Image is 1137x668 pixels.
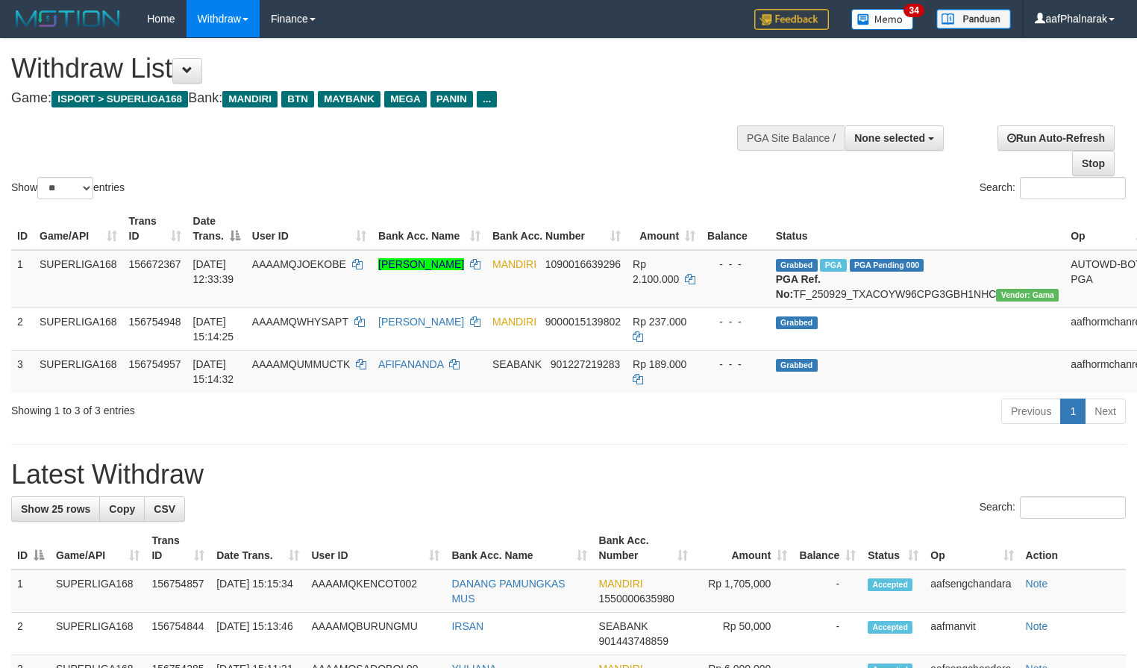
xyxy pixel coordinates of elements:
[11,207,34,250] th: ID
[776,359,818,372] span: Grabbed
[193,316,234,343] span: [DATE] 15:14:25
[11,496,100,522] a: Show 25 rows
[820,259,846,272] span: Marked by aafsengchandara
[252,258,346,270] span: AAAAMQJOEKOBE
[384,91,427,107] span: MEGA
[754,9,829,30] img: Feedback.jpg
[1026,620,1048,632] a: Note
[222,91,278,107] span: MANDIRI
[694,613,793,655] td: Rp 50,000
[1020,496,1126,519] input: Search:
[378,358,443,370] a: AFIFANANDA
[545,316,621,328] span: Copy 9000015139802 to clipboard
[281,91,314,107] span: BTN
[707,257,764,272] div: - - -
[627,207,701,250] th: Amount: activate to sort column ascending
[924,613,1019,655] td: aafmanvit
[11,613,50,655] td: 2
[11,527,50,569] th: ID: activate to sort column descending
[776,273,821,300] b: PGA Ref. No:
[51,91,188,107] span: ISPORT > SUPERLIGA168
[924,527,1019,569] th: Op: activate to sort column ascending
[551,358,620,370] span: Copy 901227219283 to clipboard
[793,569,862,613] td: -
[776,259,818,272] span: Grabbed
[477,91,497,107] span: ...
[492,316,536,328] span: MANDIRI
[50,527,145,569] th: Game/API: activate to sort column ascending
[145,527,210,569] th: Trans ID: activate to sort column ascending
[593,527,695,569] th: Bank Acc. Number: activate to sort column ascending
[50,569,145,613] td: SUPERLIGA168
[154,503,175,515] span: CSV
[34,207,123,250] th: Game/API: activate to sort column ascending
[599,593,674,605] span: Copy 1550000635980 to clipboard
[11,460,1126,490] h1: Latest Withdraw
[633,358,686,370] span: Rp 189.000
[378,258,464,270] a: [PERSON_NAME]
[305,527,445,569] th: User ID: activate to sort column ascending
[210,613,305,655] td: [DATE] 15:13:46
[599,578,643,590] span: MANDIRI
[936,9,1011,29] img: panduan.png
[633,258,679,285] span: Rp 2.100.000
[707,314,764,329] div: - - -
[707,357,764,372] div: - - -
[11,177,125,199] label: Show entries
[123,207,187,250] th: Trans ID: activate to sort column ascending
[1060,399,1086,424] a: 1
[1020,177,1126,199] input: Search:
[445,527,592,569] th: Bank Acc. Name: activate to sort column ascending
[187,207,246,250] th: Date Trans.: activate to sort column descending
[193,358,234,385] span: [DATE] 15:14:32
[1001,399,1061,424] a: Previous
[980,496,1126,519] label: Search:
[11,91,743,106] h4: Game: Bank:
[701,207,770,250] th: Balance
[492,258,536,270] span: MANDIRI
[11,350,34,393] td: 3
[109,503,135,515] span: Copy
[34,350,123,393] td: SUPERLIGA168
[868,621,912,634] span: Accepted
[1026,578,1048,590] a: Note
[305,613,445,655] td: AAAAMQBURUNGMU
[11,397,463,418] div: Showing 1 to 3 of 3 entries
[1085,399,1126,424] a: Next
[252,316,348,328] span: AAAAMQWHYSAPT
[99,496,145,522] a: Copy
[770,250,1065,308] td: TF_250929_TXACOYW96CPG3GBH1NHC
[318,91,380,107] span: MAYBANK
[145,613,210,655] td: 156754844
[997,125,1115,151] a: Run Auto-Refresh
[193,258,234,285] span: [DATE] 12:33:39
[980,177,1126,199] label: Search:
[854,132,925,144] span: None selected
[305,569,445,613] td: AAAAMQKENCOT002
[21,503,90,515] span: Show 25 rows
[770,207,1065,250] th: Status
[11,569,50,613] td: 1
[793,613,862,655] td: -
[793,527,862,569] th: Balance: activate to sort column ascending
[372,207,486,250] th: Bank Acc. Name: activate to sort column ascending
[37,177,93,199] select: Showentries
[694,527,793,569] th: Amount: activate to sort column ascending
[34,308,123,350] td: SUPERLIGA168
[430,91,473,107] span: PANIN
[599,635,668,647] span: Copy 901443748859 to clipboard
[850,259,924,272] span: PGA Pending
[1020,527,1126,569] th: Action
[378,316,464,328] a: [PERSON_NAME]
[776,316,818,329] span: Grabbed
[451,578,565,605] a: DANANG PAMUNGKAS MUS
[144,496,185,522] a: CSV
[145,569,210,613] td: 156754857
[11,308,34,350] td: 2
[845,125,944,151] button: None selected
[129,316,181,328] span: 156754948
[1072,151,1115,176] a: Stop
[129,358,181,370] span: 156754957
[50,613,145,655] td: SUPERLIGA168
[694,569,793,613] td: Rp 1,705,000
